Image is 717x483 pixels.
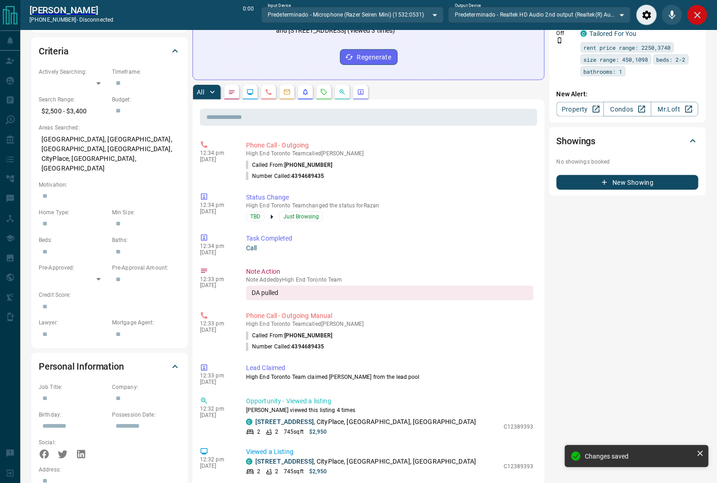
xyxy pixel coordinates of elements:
[557,37,563,44] svg: Push Notification Only
[39,236,107,244] p: Beds:
[557,134,596,148] h2: Showings
[39,132,181,176] p: [GEOGRAPHIC_DATA], [GEOGRAPHIC_DATA], [GEOGRAPHIC_DATA], [GEOGRAPHIC_DATA], CityPlace, [GEOGRAPHI...
[39,319,107,327] p: Lawyer:
[200,457,232,463] p: 12:32 pm
[200,150,232,156] p: 12:34 pm
[246,419,253,425] div: condos.ca
[448,7,631,23] div: Predeterminado - Realtek HD Audio 2nd output (Realtek(R) Audio)
[112,68,181,76] p: Timeframe:
[39,104,107,119] p: $2,500 - $3,400
[283,88,291,96] svg: Emails
[200,373,232,379] p: 12:33 pm
[357,88,364,96] svg: Agent Actions
[504,423,534,431] p: C12389393
[79,17,113,23] span: disconnected
[651,102,699,117] a: Mr.Loft
[200,379,232,386] p: [DATE]
[309,468,327,476] p: $2,950
[200,406,232,412] p: 12:32 pm
[200,283,232,289] p: [DATE]
[268,3,291,9] label: Input Device
[255,458,314,465] a: [STREET_ADDRESS]
[39,68,107,76] p: Actively Searching:
[200,249,232,256] p: [DATE]
[557,175,699,190] button: New Showing
[246,141,534,150] p: Phone Call - Outgoing
[504,463,534,471] p: C12389393
[246,277,534,283] p: Note Added by High End Toronto Team
[39,383,107,392] p: Job Title:
[200,412,232,419] p: [DATE]
[200,156,232,163] p: [DATE]
[228,88,235,96] svg: Notes
[275,468,278,476] p: 2
[246,193,534,202] p: Status Change
[320,88,328,96] svg: Requests
[255,418,476,427] p: , CityPlace, [GEOGRAPHIC_DATA], [GEOGRAPHIC_DATA]
[255,457,476,467] p: , CityPlace, [GEOGRAPHIC_DATA], [GEOGRAPHIC_DATA]
[246,243,534,253] p: Call
[246,343,324,351] p: Number Called:
[247,88,254,96] svg: Lead Browsing Activity
[557,29,575,37] p: Off
[39,181,181,189] p: Motivation:
[557,89,699,99] p: New Alert:
[257,428,260,436] p: 2
[255,418,314,426] a: [STREET_ADDRESS]
[112,95,181,104] p: Budget:
[243,5,254,25] p: 0:00
[200,327,232,334] p: [DATE]
[112,236,181,244] p: Baths:
[246,161,332,169] p: Called From:
[604,102,651,117] a: Condos
[246,172,324,180] p: Number Called:
[246,267,534,277] p: Note Action
[200,321,232,327] p: 12:33 pm
[39,40,181,62] div: Criteria
[557,158,699,166] p: No showings booked
[284,468,304,476] p: 745 sqft
[112,264,181,272] p: Pre-Approval Amount:
[197,89,204,95] p: All
[292,344,324,350] span: 4394689435
[29,5,113,16] a: [PERSON_NAME]
[581,30,587,37] div: condos.ca
[39,356,181,378] div: Personal Information
[585,453,693,460] div: Changes saved
[246,373,534,382] p: High End Toronto Team claimed [PERSON_NAME] from the lead pool
[246,321,534,328] p: High End Toronto Team called [PERSON_NAME]
[39,411,107,419] p: Birthday:
[39,95,107,104] p: Search Range:
[340,49,398,65] button: Regenerate
[246,332,332,340] p: Called From:
[39,291,181,300] p: Credit Score:
[283,212,319,221] span: Just Browsing
[284,162,332,168] span: [PHONE_NUMBER]
[657,55,686,64] span: beds: 2-2
[302,88,309,96] svg: Listing Alerts
[112,411,181,419] p: Possession Date:
[339,88,346,96] svg: Opportunities
[455,3,481,9] label: Output Device
[112,319,181,327] p: Mortgage Agent:
[200,276,232,283] p: 12:33 pm
[246,150,534,157] p: High End Toronto Team called [PERSON_NAME]
[29,16,113,24] p: [PHONE_NUMBER] -
[275,428,278,436] p: 2
[584,55,648,64] span: size range: 450,1098
[261,7,444,23] div: Predeterminado - Microphone (Razer Seiren Mini) (1532:0531)
[246,397,534,406] p: Opportunity - Viewed a listing
[246,202,534,209] p: High End Toronto Team changed the status for Razan
[200,208,232,215] p: [DATE]
[309,428,327,436] p: $2,950
[557,102,604,117] a: Property
[250,212,260,221] span: TBD
[636,5,657,25] div: Audio Settings
[584,43,671,52] span: rent price range: 2250,3740
[557,130,699,152] div: Showings
[246,286,534,300] div: DA pulled
[662,5,682,25] div: Mute
[39,124,181,132] p: Areas Searched:
[112,208,181,217] p: Min Size:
